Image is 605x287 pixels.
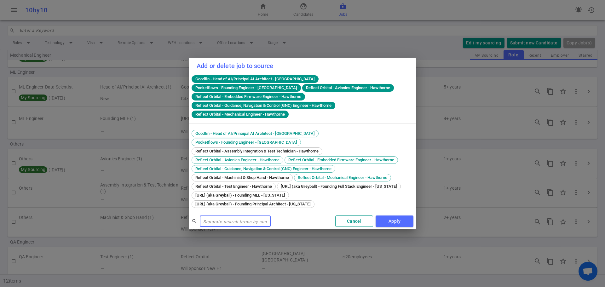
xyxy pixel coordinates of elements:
span: Pocketflows - Founding Engineer - [GEOGRAPHIC_DATA] [193,140,299,145]
input: Separate search terms by comma or space [200,216,271,226]
span: Reflect Orbital - Assembly Integration & Test Technician - Hawthorne [193,149,321,153]
span: Reflect Orbital - Machinist & Shop Hand - Hawthorne [193,175,291,180]
span: Reflect Orbital - Embedded Firmware Engineer - Hawthorne [286,158,396,162]
span: Reflect Orbital - Test Engineer - Hawthorne [193,184,274,189]
button: Cancel [335,215,373,227]
span: Reflect Orbital - Mechanical Engineer - Hawthorne [296,175,389,180]
span: Goodfin - Head of AI/Principal AI Architect - [GEOGRAPHIC_DATA] [193,77,317,81]
span: [URL] (aka Greyball) - Founding Full Stack Engineer - [US_STATE] [279,184,399,189]
span: Reflect Orbital - Guidance, Navigation & Control (GNC) Engineer - Hawthorne [193,103,334,108]
span: [URL] (aka Greyball) - Founding Principal Architect - [US_STATE] [193,202,313,206]
span: Goodfin - Head of AI/Principal AI Architect - [GEOGRAPHIC_DATA] [193,131,317,136]
span: Reflect Orbital - Avionics Engineer - Hawthorne [303,85,393,90]
span: Reflect Orbital - Embedded Firmware Engineer - Hawthorne [193,94,304,99]
span: [URL] (aka Greyball) - Founding MLE - [US_STATE] [193,193,287,198]
span: Reflect Orbital - Guidance, Navigation & Control (GNC) Engineer - Hawthorne [193,166,334,171]
span: Reflect Orbital - Avionics Engineer - Hawthorne [193,158,282,162]
span: Reflect Orbital - Mechanical Engineer - Hawthorne [193,112,287,117]
h2: Add or delete job to source [189,58,416,74]
span: Pocketflows - Founding Engineer - [GEOGRAPHIC_DATA] [193,85,300,90]
span: search [192,218,197,224]
button: Apply [376,215,413,227]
